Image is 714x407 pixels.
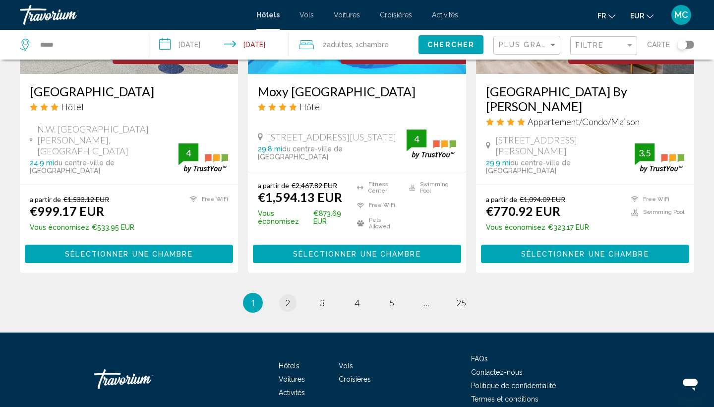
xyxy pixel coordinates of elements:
li: Swimming Pool [404,181,456,194]
span: [STREET_ADDRESS][US_STATE] [268,132,396,142]
a: Voitures [334,11,360,19]
button: Sélectionner une chambre [25,245,233,263]
span: a partir de [486,195,517,203]
del: €1,533.12 EUR [63,195,109,203]
p: €323.17 EUR [486,223,589,231]
span: Hôtel [299,101,322,112]
ins: €770.92 EUR [486,203,560,218]
span: Plus grandes économies [499,41,617,49]
a: Vols [339,362,353,370]
img: trustyou-badge.svg [407,130,456,159]
mat-select: Sort by [499,41,557,50]
div: 3 star Hotel [30,101,228,112]
span: Filtre [576,41,604,49]
span: Adultes [327,41,352,49]
p: €533.95 EUR [30,223,134,231]
a: Voitures [279,375,305,383]
div: 4 [178,147,198,159]
span: Chambre [359,41,389,49]
a: Sélectionner une chambre [481,247,689,258]
div: 3.5 [635,147,654,159]
span: Croisières [339,375,371,383]
ul: Pagination [20,293,694,313]
iframe: Bouton de lancement de la fenêtre de messagerie [674,367,706,399]
span: Vous économisez [30,223,89,231]
a: Vols [299,11,314,19]
span: ... [423,297,429,308]
del: €1,094.09 EUR [520,195,565,203]
a: FAQs [471,355,488,363]
a: Politique de confidentialité [471,382,556,390]
ins: €999.17 EUR [30,203,104,218]
span: EUR [630,12,644,20]
span: [STREET_ADDRESS][PERSON_NAME] [495,135,635,156]
a: Travorium [94,364,193,394]
span: Carte [647,38,670,52]
span: 3 [320,297,325,308]
button: Chercher [418,35,483,54]
span: Vous économisez [486,223,545,231]
span: , 1 [352,38,389,52]
button: User Menu [668,4,694,25]
a: Hôtels [279,362,299,370]
del: €2,467.82 EUR [292,181,337,190]
a: Sélectionner une chambre [253,247,461,258]
a: Sélectionner une chambre [25,247,233,258]
span: du centre-ville de [GEOGRAPHIC_DATA] [30,159,115,175]
li: Swimming Pool [626,208,684,217]
span: Contactez-nous [471,368,523,376]
button: Travelers: 2 adults, 0 children [289,30,418,60]
span: 29.9 mi [486,159,510,167]
a: Moxy [GEOGRAPHIC_DATA] [258,84,456,99]
span: 1 [250,297,255,308]
a: [GEOGRAPHIC_DATA] [30,84,228,99]
img: trustyou-badge.svg [178,143,228,173]
li: Fitness Center [352,181,404,194]
a: Travorium [20,5,246,25]
a: Termes et conditions [471,395,538,403]
img: trustyou-badge.svg [635,143,684,173]
div: 4 star Hotel [258,101,456,112]
a: Activités [279,389,305,397]
span: du centre-ville de [GEOGRAPHIC_DATA] [486,159,571,175]
div: 4 star Apartment [486,116,684,127]
span: du centre-ville de [GEOGRAPHIC_DATA] [258,145,343,161]
a: [GEOGRAPHIC_DATA] By [PERSON_NAME] [486,84,684,114]
span: 29.8 mi [258,145,282,153]
span: a partir de [258,181,289,190]
span: N.W. [GEOGRAPHIC_DATA][PERSON_NAME], [GEOGRAPHIC_DATA] [37,124,178,156]
div: 4 [407,133,426,145]
span: Chercher [427,41,475,49]
button: Change language [597,8,615,23]
li: Free WiFi [626,195,684,203]
span: Sélectionner une chambre [293,250,420,258]
li: Free WiFi [352,199,404,212]
a: Croisières [380,11,412,19]
button: Sélectionner une chambre [481,245,689,263]
p: €873.69 EUR [258,209,352,225]
li: Pets Allowed [352,217,404,230]
span: 5 [389,297,394,308]
span: 25 [456,297,466,308]
span: 2 [285,297,290,308]
span: 2 [323,38,352,52]
span: Appartement/Condo/Maison [528,116,640,127]
span: fr [597,12,606,20]
span: Sélectionner une chambre [521,250,649,258]
span: Hôtels [256,11,280,19]
span: 24.9 mi [30,159,54,167]
button: Filter [570,36,637,56]
a: Activités [432,11,458,19]
button: Toggle map [670,40,694,49]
